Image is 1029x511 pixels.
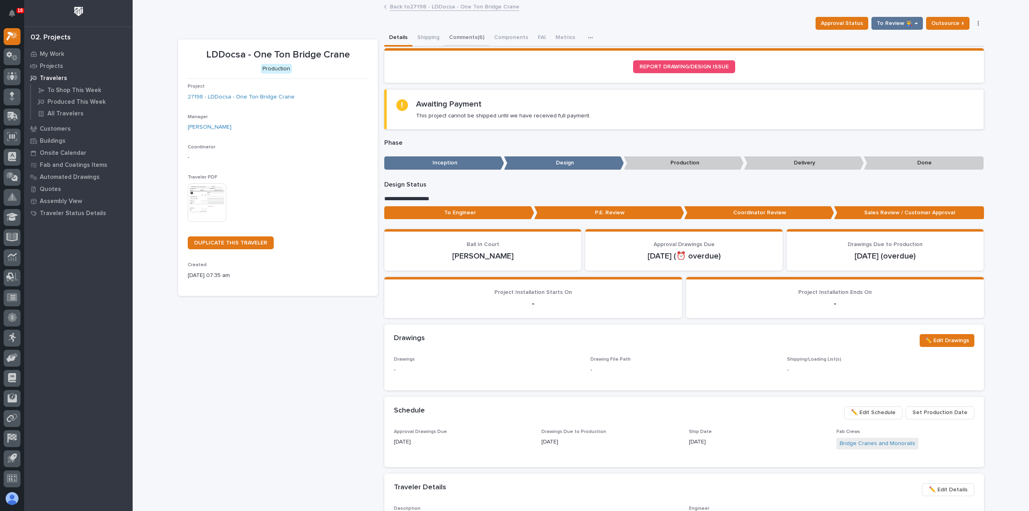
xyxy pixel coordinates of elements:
[24,171,133,183] a: Automated Drawings
[188,123,232,131] a: [PERSON_NAME]
[848,242,922,247] span: Drawings Due to Production
[384,181,984,189] p: Design Status
[31,33,71,42] div: 02. Projects
[851,408,896,417] span: ✏️ Edit Schedule
[188,263,207,267] span: Created
[504,156,624,170] p: Design
[194,240,267,246] span: DUPLICATE THIS TRAVELER
[931,18,964,28] span: Outsource ↑
[24,123,133,135] a: Customers
[47,110,84,117] p: All Travelers
[787,366,974,374] p: -
[40,63,63,70] p: Projects
[836,429,860,434] span: Fab Crews
[689,438,827,446] p: [DATE]
[31,96,133,107] a: Produced This Week
[188,175,217,180] span: Traveler PDF
[922,483,974,496] button: ✏️ Edit Details
[394,334,425,343] h2: Drawings
[31,84,133,96] a: To Shop This Week
[384,30,412,47] button: Details
[744,156,864,170] p: Delivery
[24,183,133,195] a: Quotes
[71,4,86,19] img: Workspace Logo
[10,10,20,23] div: Notifications16
[188,115,208,119] span: Manager
[394,366,581,374] p: -
[444,30,489,47] button: Comments (6)
[912,408,968,417] span: Set Production Date
[689,429,712,434] span: Ship Date
[654,242,715,247] span: Approval Drawings Due
[871,17,923,30] button: To Review 👨‍🏭 →
[390,2,519,11] a: Back to27198 - LDDocsa - One Ton Bridge Crane
[534,206,684,220] p: P.E. Review
[798,289,872,295] span: Project Installation Ends On
[394,483,446,492] h2: Traveler Details
[31,108,133,119] a: All Travelers
[24,60,133,72] a: Projects
[864,156,984,170] p: Done
[816,17,868,30] button: Approval Status
[24,159,133,171] a: Fab and Coatings Items
[394,506,420,511] span: Description
[929,485,968,495] span: ✏️ Edit Details
[541,438,679,446] p: [DATE]
[40,186,61,193] p: Quotes
[40,137,66,145] p: Buildings
[40,210,106,217] p: Traveler Status Details
[394,357,415,362] span: Drawings
[624,156,744,170] p: Production
[394,438,532,446] p: [DATE]
[926,17,970,30] button: Outsource ↑
[394,251,572,261] p: [PERSON_NAME]
[47,87,101,94] p: To Shop This Week
[416,99,482,109] h2: Awaiting Payment
[821,18,863,28] span: Approval Status
[24,207,133,219] a: Traveler Status Details
[551,30,580,47] button: Metrics
[834,206,984,220] p: Sales Review / Customer Approval
[877,18,918,28] span: To Review 👨‍🏭 →
[844,406,902,419] button: ✏️ Edit Schedule
[188,49,368,61] p: LDDocsa - One Ton Bridge Crane
[689,506,709,511] span: Engineer
[796,251,974,261] p: [DATE] (overdue)
[925,336,969,345] span: ✏️ Edit Drawings
[40,150,86,157] p: Onsite Calendar
[188,93,295,101] a: 27198 - LDDocsa - One Ton Bridge Crane
[467,242,499,247] span: Ball In Court
[590,357,631,362] span: Drawing File Path
[4,490,20,507] button: users-avatar
[188,236,274,249] a: DUPLICATE THIS TRAVELER
[24,48,133,60] a: My Work
[494,289,572,295] span: Project Installation Starts On
[261,64,292,74] div: Production
[640,64,729,70] span: REPORT DRAWING/DESIGN ISSUE
[394,406,425,415] h2: Schedule
[24,135,133,147] a: Buildings
[40,75,67,82] p: Travelers
[40,198,82,205] p: Assembly View
[24,72,133,84] a: Travelers
[633,60,735,73] a: REPORT DRAWING/DESIGN ISSUE
[47,99,106,106] p: Produced This Week
[40,51,64,58] p: My Work
[787,357,841,362] span: Shipping/Loading List(s)
[24,147,133,159] a: Onsite Calendar
[920,334,974,347] button: ✏️ Edit Drawings
[40,174,100,181] p: Automated Drawings
[24,195,133,207] a: Assembly View
[416,112,590,119] p: This project cannot be shipped until we have received full payment.
[906,406,974,419] button: Set Production Date
[533,30,551,47] button: FAI
[18,8,23,13] p: 16
[840,439,915,448] a: Bridge Cranes and Monorails
[4,5,20,22] button: Notifications
[188,145,215,150] span: Coordinator
[590,366,592,374] p: -
[384,156,504,170] p: Inception
[394,429,447,434] span: Approval Drawings Due
[384,139,984,147] p: Phase
[412,30,444,47] button: Shipping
